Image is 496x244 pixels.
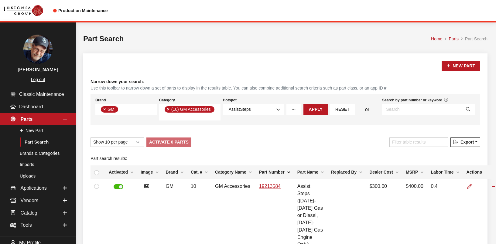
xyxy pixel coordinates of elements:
[95,104,157,115] span: Select a Brand
[103,107,106,112] span: ×
[114,184,123,189] label: Deactivate Part
[20,210,37,215] span: Catalog
[171,107,212,112] span: (10) GM Accessories
[382,104,461,115] input: Search
[31,77,45,82] a: Log out
[19,104,43,109] span: Dashboard
[286,104,301,115] a: More Filters
[463,165,486,179] th: Actions
[83,33,431,44] h1: Part Search
[402,165,427,179] th: MSRP: activate to sort column ascending
[162,165,187,179] th: Brand: activate to sort column ascending
[223,97,237,103] label: Hotspot
[327,165,366,179] th: Replaced By: activate to sort column ascending
[382,97,442,103] label: Search by part number or keyword
[101,106,107,113] button: Remove item
[4,5,43,16] img: Catalog Maintenance
[427,165,463,179] th: Labor Time: activate to sort column ascending
[120,107,123,113] textarea: Search
[366,165,402,179] th: Dealer Cost: activate to sort column ascending
[459,36,487,42] li: Part Search
[255,165,294,179] th: Part Number: activate to sort column descending
[23,35,53,64] img: Ray Goodwin
[165,115,168,120] textarea: Search
[159,97,175,103] label: Category
[101,106,118,113] li: GM
[442,36,459,42] li: Parts
[355,106,380,113] div: or
[165,106,171,113] button: Remove item
[19,92,64,97] span: Classic Maintenance
[4,5,53,16] a: Insignia Group logo
[6,66,70,73] h3: [PERSON_NAME]
[330,104,355,115] button: Reset
[187,165,211,179] th: Cat. #: activate to sort column ascending
[461,104,475,115] button: Search
[20,185,46,191] span: Applications
[431,36,442,41] a: Home
[294,165,327,179] th: Part Name: activate to sort column ascending
[20,222,32,228] span: Tools
[442,61,480,71] button: New Part
[107,107,116,112] span: GM
[167,107,169,112] span: ×
[144,184,149,189] i: Has image
[105,165,137,179] th: Activated: activate to sort column ascending
[20,198,38,203] span: Vendors
[223,104,284,115] span: AssistSteps
[467,179,477,194] a: Edit Part
[259,184,281,189] a: 19213584
[95,97,106,103] label: Brand
[20,116,32,121] span: Parts
[389,137,448,147] input: Filter table results
[53,8,108,14] div: Production Maintenance
[458,140,474,144] span: Export
[227,106,280,113] span: AssistSteps
[91,79,480,85] h4: Narrow down your search:
[159,104,221,120] span: Select a Category
[450,137,480,147] button: Export
[211,165,255,179] th: Category Name: activate to sort column ascending
[137,165,162,179] th: Image: activate to sort column ascending
[303,104,327,115] button: Apply
[165,106,214,113] li: (10) GM Accessories
[91,85,480,91] small: Use this toolbar to narrow down a set of parts to display in the results table. You can also comb...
